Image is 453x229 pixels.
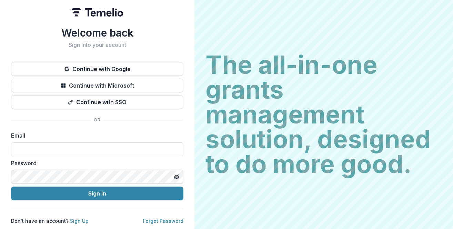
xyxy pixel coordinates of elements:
[11,42,183,48] h2: Sign into your account
[11,62,183,76] button: Continue with Google
[11,95,183,109] button: Continue with SSO
[71,8,123,17] img: Temelio
[70,218,89,224] a: Sign Up
[11,131,179,140] label: Email
[171,171,182,182] button: Toggle password visibility
[11,159,179,167] label: Password
[11,27,183,39] h1: Welcome back
[11,187,183,200] button: Sign In
[11,79,183,92] button: Continue with Microsoft
[11,217,89,225] p: Don't have an account?
[143,218,183,224] a: Forgot Password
